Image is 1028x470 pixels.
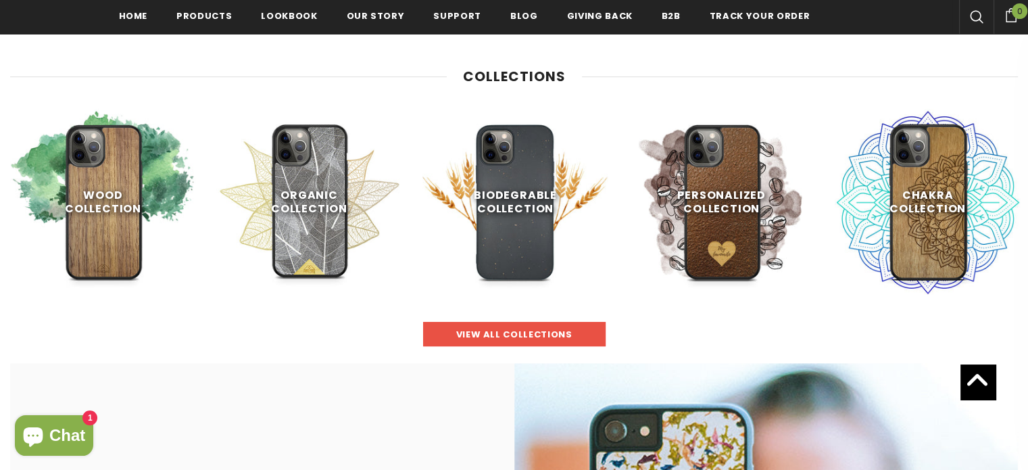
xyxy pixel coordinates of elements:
inbox-online-store-chat: Shopify online store chat [11,415,97,459]
span: 0 [1012,3,1027,19]
span: support [433,9,481,22]
span: Lookbook [261,9,317,22]
span: view all collections [456,328,572,341]
span: Home [119,9,148,22]
span: Our Story [347,9,405,22]
span: Collections [463,67,566,86]
span: B2B [662,9,681,22]
a: 0 [994,6,1028,22]
span: Products [176,9,232,22]
span: Blog [510,9,538,22]
a: view all collections [423,322,606,346]
span: Giving back [567,9,633,22]
span: Track your order [710,9,810,22]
